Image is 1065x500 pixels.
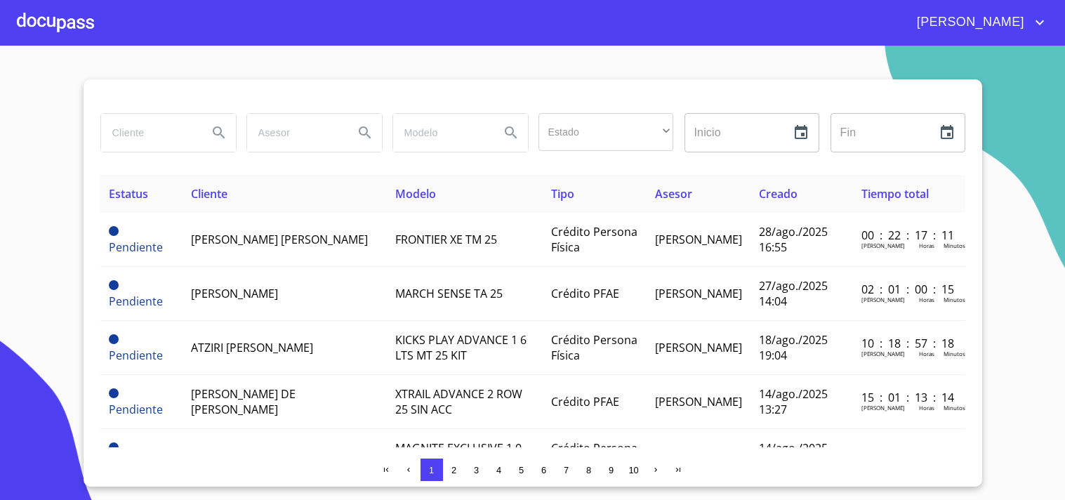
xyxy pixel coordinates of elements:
[655,394,742,409] span: [PERSON_NAME]
[861,350,905,357] p: [PERSON_NAME]
[109,294,163,309] span: Pendiente
[861,242,905,249] p: [PERSON_NAME]
[906,11,1048,34] button: account of current user
[861,228,956,243] p: 00 : 22 : 17 : 11
[109,186,148,202] span: Estatus
[109,348,163,363] span: Pendiente
[109,402,163,417] span: Pendiente
[655,340,742,355] span: [PERSON_NAME]
[202,116,236,150] button: Search
[919,296,934,303] p: Horas
[600,459,623,481] button: 9
[861,336,956,351] p: 10 : 18 : 57 : 18
[109,334,119,344] span: Pendiente
[551,332,637,363] span: Crédito Persona Física
[551,286,619,301] span: Crédito PFAE
[109,280,119,290] span: Pendiente
[494,116,528,150] button: Search
[395,440,522,471] span: MAGNITE EXCLUSIVE 1 0 LTS MT 25
[541,465,546,475] span: 6
[451,465,456,475] span: 2
[555,459,578,481] button: 7
[759,440,828,471] span: 14/ago./2025 12:45
[759,278,828,309] span: 27/ago./2025 14:04
[759,186,798,202] span: Creado
[395,232,497,247] span: FRONTIER XE TM 25
[247,114,343,152] input: search
[655,232,742,247] span: [PERSON_NAME]
[944,242,965,249] p: Minutos
[655,286,742,301] span: [PERSON_NAME]
[519,465,524,475] span: 5
[395,386,522,417] span: XTRAIL ADVANCE 2 ROW 25 SIN ACC
[919,350,934,357] p: Horas
[510,459,533,481] button: 5
[906,11,1031,34] span: [PERSON_NAME]
[109,226,119,236] span: Pendiente
[578,459,600,481] button: 8
[861,390,956,405] p: 15 : 01 : 13 : 14
[109,239,163,255] span: Pendiente
[759,332,828,363] span: 18/ago./2025 19:04
[395,286,503,301] span: MARCH SENSE TA 25
[551,440,637,471] span: Crédito Persona Física
[861,282,956,297] p: 02 : 01 : 00 : 15
[609,465,614,475] span: 9
[496,465,501,475] span: 4
[919,404,934,412] p: Horas
[465,459,488,481] button: 3
[919,242,934,249] p: Horas
[191,232,368,247] span: [PERSON_NAME] [PERSON_NAME]
[944,350,965,357] p: Minutos
[109,388,119,398] span: Pendiente
[393,114,489,152] input: search
[944,296,965,303] p: Minutos
[586,465,591,475] span: 8
[861,186,929,202] span: Tiempo total
[191,386,296,417] span: [PERSON_NAME] DE [PERSON_NAME]
[191,340,313,355] span: ATZIRI [PERSON_NAME]
[533,459,555,481] button: 6
[551,186,574,202] span: Tipo
[191,286,278,301] span: [PERSON_NAME]
[564,465,569,475] span: 7
[109,442,119,452] span: Pendiente
[551,224,637,255] span: Crédito Persona Física
[474,465,479,475] span: 3
[861,444,956,459] p: 15 : 02 : 02 : 11
[395,332,527,363] span: KICKS PLAY ADVANCE 1 6 LTS MT 25 KIT
[101,114,197,152] input: search
[395,186,436,202] span: Modelo
[861,296,905,303] p: [PERSON_NAME]
[429,465,434,475] span: 1
[759,224,828,255] span: 28/ago./2025 16:55
[488,459,510,481] button: 4
[628,465,638,475] span: 10
[551,394,619,409] span: Crédito PFAE
[623,459,645,481] button: 10
[655,186,692,202] span: Asesor
[443,459,465,481] button: 2
[348,116,382,150] button: Search
[421,459,443,481] button: 1
[191,186,227,202] span: Cliente
[538,113,673,151] div: ​
[861,404,905,412] p: [PERSON_NAME]
[944,404,965,412] p: Minutos
[759,386,828,417] span: 14/ago./2025 13:27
